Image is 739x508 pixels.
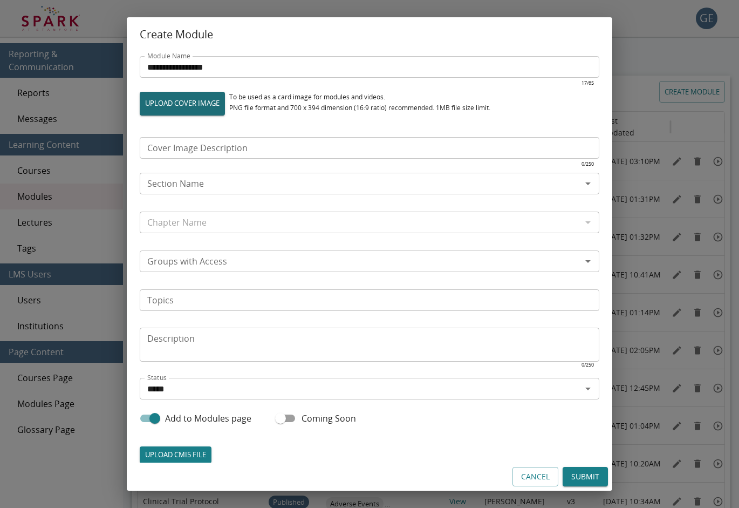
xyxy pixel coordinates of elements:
[140,92,225,116] label: UPLOAD COVER IMAGE
[563,467,608,487] button: Submit
[580,176,596,191] button: Open
[512,467,558,487] button: Cancel
[302,412,356,425] span: Coming Soon
[140,446,211,463] label: UPLOAD CMI5 FILE
[147,373,167,382] label: Status
[580,381,596,396] button: Open
[580,254,596,269] button: Open
[127,17,612,52] h2: Create Module
[147,51,190,60] label: Module Name
[229,92,490,113] div: To be used as a card image for modules and videos. PNG file format and 700 x 394 dimension (16:9 ...
[165,412,251,425] span: Add to Modules page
